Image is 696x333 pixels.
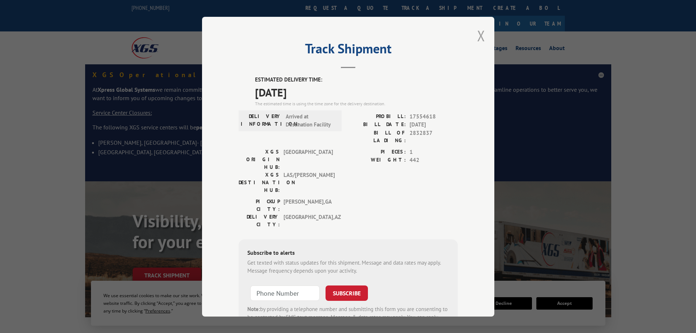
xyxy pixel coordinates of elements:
span: [GEOGRAPHIC_DATA] [284,148,333,171]
span: 1 [410,148,458,156]
span: [GEOGRAPHIC_DATA] , AZ [284,213,333,228]
label: PROBILL: [348,112,406,121]
div: Get texted with status updates for this shipment. Message and data rates may apply. Message frequ... [247,258,449,275]
div: The estimated time is using the time zone for the delivery destination. [255,100,458,107]
label: PICKUP CITY: [239,197,280,213]
span: [DATE] [255,84,458,100]
span: [PERSON_NAME] , GA [284,197,333,213]
span: 2832837 [410,129,458,144]
input: Phone Number [250,285,320,300]
span: [DATE] [410,121,458,129]
label: DELIVERY CITY: [239,213,280,228]
span: LAS/[PERSON_NAME] [284,171,333,194]
button: SUBSCRIBE [326,285,368,300]
label: WEIGHT: [348,156,406,164]
label: BILL OF LADING: [348,129,406,144]
div: Subscribe to alerts [247,248,449,258]
label: ESTIMATED DELIVERY TIME: [255,76,458,84]
label: BILL DATE: [348,121,406,129]
button: Close modal [477,26,485,45]
span: 442 [410,156,458,164]
strong: Note: [247,305,260,312]
label: DELIVERY INFORMATION: [241,112,282,129]
label: XGS ORIGIN HUB: [239,148,280,171]
span: 17554618 [410,112,458,121]
h2: Track Shipment [239,43,458,57]
div: by providing a telephone number and submitting this form you are consenting to be contacted by SM... [247,305,449,330]
label: PIECES: [348,148,406,156]
span: Arrived at Destination Facility [286,112,335,129]
label: XGS DESTINATION HUB: [239,171,280,194]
